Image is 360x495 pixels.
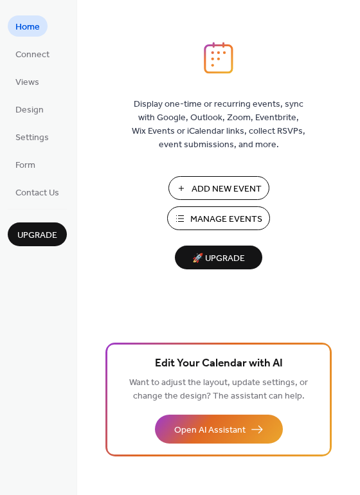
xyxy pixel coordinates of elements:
[190,213,262,226] span: Manage Events
[15,48,50,62] span: Connect
[8,126,57,147] a: Settings
[8,154,43,175] a: Form
[204,42,233,74] img: logo_icon.svg
[168,176,269,200] button: Add New Event
[8,181,67,203] a: Contact Us
[15,159,35,172] span: Form
[155,355,283,373] span: Edit Your Calendar with AI
[17,229,57,242] span: Upgrade
[15,131,49,145] span: Settings
[129,374,308,405] span: Want to adjust the layout, update settings, or change the design? The assistant can help.
[8,15,48,37] a: Home
[15,186,59,200] span: Contact Us
[174,424,246,437] span: Open AI Assistant
[8,71,47,92] a: Views
[175,246,262,269] button: 🚀 Upgrade
[167,206,270,230] button: Manage Events
[8,222,67,246] button: Upgrade
[15,21,40,34] span: Home
[15,104,44,117] span: Design
[8,43,57,64] a: Connect
[155,415,283,444] button: Open AI Assistant
[183,250,255,267] span: 🚀 Upgrade
[15,76,39,89] span: Views
[132,98,305,152] span: Display one-time or recurring events, sync with Google, Outlook, Zoom, Eventbrite, Wix Events or ...
[192,183,262,196] span: Add New Event
[8,98,51,120] a: Design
